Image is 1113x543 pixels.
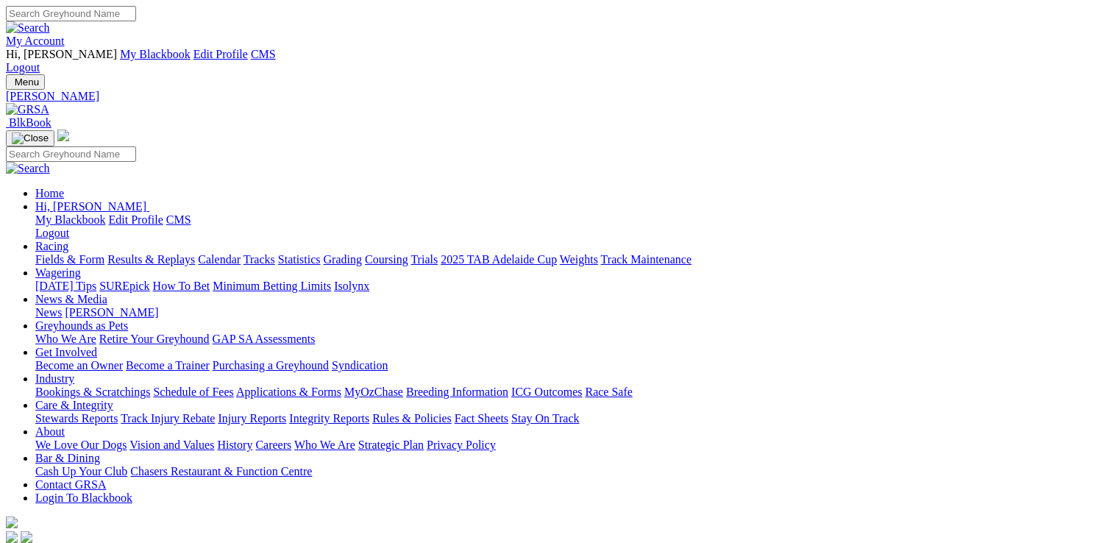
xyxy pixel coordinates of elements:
[278,253,321,266] a: Statistics
[35,386,150,398] a: Bookings & Scratchings
[35,213,106,226] a: My Blackbook
[35,425,65,438] a: About
[251,48,276,60] a: CMS
[35,399,113,411] a: Care & Integrity
[153,386,233,398] a: Schedule of Fees
[35,372,74,385] a: Industry
[35,346,97,358] a: Get Involved
[213,359,329,372] a: Purchasing a Greyhound
[6,531,18,543] img: facebook.svg
[243,253,275,266] a: Tracks
[218,412,286,425] a: Injury Reports
[198,253,241,266] a: Calendar
[294,439,355,451] a: Who We Are
[406,386,508,398] a: Breeding Information
[6,116,51,129] a: BlkBook
[35,439,127,451] a: We Love Our Dogs
[35,280,1107,293] div: Wagering
[35,253,1107,266] div: Racing
[35,465,1107,478] div: Bar & Dining
[6,35,65,47] a: My Account
[35,386,1107,399] div: Industry
[193,48,248,60] a: Edit Profile
[6,90,1107,103] a: [PERSON_NAME]
[121,412,215,425] a: Track Injury Rebate
[35,253,104,266] a: Fields & Form
[35,306,1107,319] div: News & Media
[35,240,68,252] a: Racing
[6,74,45,90] button: Toggle navigation
[6,48,117,60] span: Hi, [PERSON_NAME]
[107,253,195,266] a: Results & Replays
[372,412,452,425] a: Rules & Policies
[560,253,598,266] a: Weights
[9,116,51,129] span: BlkBook
[21,531,32,543] img: twitter.svg
[585,386,632,398] a: Race Safe
[57,129,69,141] img: logo-grsa-white.png
[344,386,403,398] a: MyOzChase
[6,130,54,146] button: Toggle navigation
[427,439,496,451] a: Privacy Policy
[35,293,107,305] a: News & Media
[324,253,362,266] a: Grading
[15,77,39,88] span: Menu
[35,412,1107,425] div: Care & Integrity
[99,280,149,292] a: SUREpick
[601,253,691,266] a: Track Maintenance
[289,412,369,425] a: Integrity Reports
[99,333,210,345] a: Retire Your Greyhound
[166,213,191,226] a: CMS
[35,333,1107,346] div: Greyhounds as Pets
[12,132,49,144] img: Close
[334,280,369,292] a: Isolynx
[35,227,69,239] a: Logout
[35,213,1107,240] div: Hi, [PERSON_NAME]
[35,266,81,279] a: Wagering
[358,439,424,451] a: Strategic Plan
[6,517,18,528] img: logo-grsa-white.png
[126,359,210,372] a: Become a Trainer
[6,146,136,162] input: Search
[120,48,191,60] a: My Blackbook
[35,280,96,292] a: [DATE] Tips
[65,306,158,319] a: [PERSON_NAME]
[511,386,582,398] a: ICG Outcomes
[130,465,312,478] a: Chasers Restaurant & Function Centre
[455,412,508,425] a: Fact Sheets
[153,280,210,292] a: How To Bet
[35,200,149,213] a: Hi, [PERSON_NAME]
[441,253,557,266] a: 2025 TAB Adelaide Cup
[35,412,118,425] a: Stewards Reports
[35,306,62,319] a: News
[6,61,40,74] a: Logout
[213,333,316,345] a: GAP SA Assessments
[6,6,136,21] input: Search
[410,253,438,266] a: Trials
[35,439,1107,452] div: About
[109,213,163,226] a: Edit Profile
[236,386,341,398] a: Applications & Forms
[365,253,408,266] a: Coursing
[217,439,252,451] a: History
[6,162,50,175] img: Search
[35,200,146,213] span: Hi, [PERSON_NAME]
[35,319,128,332] a: Greyhounds as Pets
[511,412,579,425] a: Stay On Track
[35,452,100,464] a: Bar & Dining
[255,439,291,451] a: Careers
[35,478,106,491] a: Contact GRSA
[6,103,49,116] img: GRSA
[35,187,64,199] a: Home
[129,439,214,451] a: Vision and Values
[35,333,96,345] a: Who We Are
[213,280,331,292] a: Minimum Betting Limits
[35,491,132,504] a: Login To Blackbook
[6,21,50,35] img: Search
[6,48,1107,74] div: My Account
[35,465,127,478] a: Cash Up Your Club
[35,359,1107,372] div: Get Involved
[332,359,388,372] a: Syndication
[35,359,123,372] a: Become an Owner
